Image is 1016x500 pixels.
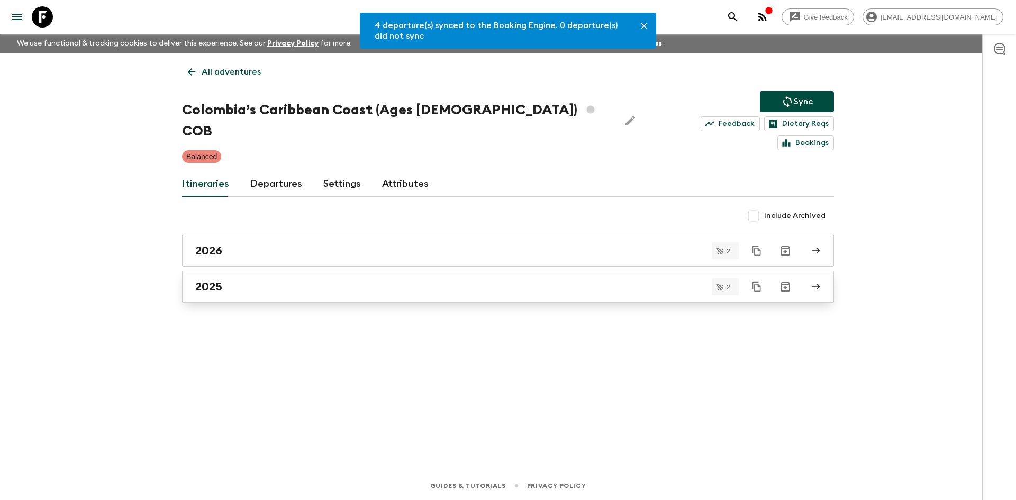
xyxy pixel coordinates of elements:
[375,16,628,46] div: 4 departure(s) synced to the Booking Engine. 0 departure(s) did not sync
[798,13,854,21] span: Give feedback
[775,240,796,261] button: Archive
[747,241,766,260] button: Duplicate
[430,480,506,492] a: Guides & Tutorials
[182,235,834,267] a: 2026
[182,271,834,303] a: 2025
[382,171,429,197] a: Attributes
[794,95,813,108] p: Sync
[323,171,361,197] a: Settings
[267,40,319,47] a: Privacy Policy
[782,8,854,25] a: Give feedback
[250,171,302,197] a: Departures
[764,116,834,131] a: Dietary Reqs
[775,276,796,297] button: Archive
[720,248,737,254] span: 2
[182,99,611,142] h1: Colombia’s Caribbean Coast (Ages [DEMOGRAPHIC_DATA]) COB
[202,66,261,78] p: All adventures
[722,6,743,28] button: search adventures
[182,171,229,197] a: Itineraries
[720,284,737,290] span: 2
[182,61,267,83] a: All adventures
[195,280,222,294] h2: 2025
[764,211,825,221] span: Include Archived
[863,8,1003,25] div: [EMAIL_ADDRESS][DOMAIN_NAME]
[6,6,28,28] button: menu
[13,34,356,53] p: We use functional & tracking cookies to deliver this experience. See our for more.
[195,244,222,258] h2: 2026
[186,151,217,162] p: Balanced
[636,18,652,34] button: Close
[747,277,766,296] button: Duplicate
[527,480,586,492] a: Privacy Policy
[777,135,834,150] a: Bookings
[875,13,1003,21] span: [EMAIL_ADDRESS][DOMAIN_NAME]
[701,116,760,131] a: Feedback
[760,91,834,112] button: Sync adventure departures to the booking engine
[620,99,641,142] button: Edit Adventure Title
